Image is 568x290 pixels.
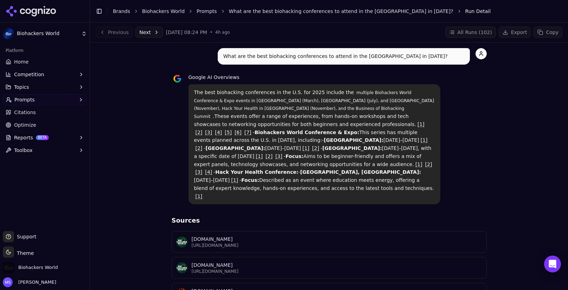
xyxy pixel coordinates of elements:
div: Platform [3,45,87,56]
img: Biohackers World [3,28,14,39]
strong: [GEOGRAPHIC_DATA]: [205,145,265,151]
button: All Runs (102) [445,27,496,38]
a: Biohackers World [142,8,185,15]
a: Home [3,56,87,67]
p: [DOMAIN_NAME] [192,236,482,243]
a: [1] [302,145,309,151]
p: [DOMAIN_NAME] [192,262,482,269]
a: [2] [266,153,273,159]
div: Open Intercom Messenger [544,256,561,272]
span: Theme [14,250,34,256]
a: [2] [196,130,203,135]
span: [DATE] 08:24 PM [166,29,207,36]
img: biohackers.world favicon [176,236,187,248]
p: What are the best biohacking conferences to attend in the [GEOGRAPHIC_DATA] in [DATE]? [223,52,464,60]
span: Topics [14,84,29,91]
span: BETA [36,135,49,140]
button: ReportsBETA [3,132,87,143]
a: [1] [421,137,428,143]
p: [URL][DOMAIN_NAME] [192,269,482,274]
h3: Sources [172,216,487,225]
span: Citations [14,109,36,116]
a: [5] [225,130,232,135]
a: What are the best biohacking conferences to attend in the [GEOGRAPHIC_DATA] in [DATE]? [229,8,453,15]
button: Toolbox [3,145,87,156]
p: [URL][DOMAIN_NAME] [192,243,482,248]
button: Prompts [3,94,87,105]
a: [2] [425,162,432,167]
button: Next [135,27,163,38]
span: Competition [14,71,44,78]
strong: Biohackers World Conference & Expo: [255,130,359,135]
a: Citations [3,107,87,118]
span: Optimize [14,121,36,128]
span: Reports [14,134,33,141]
strong: [GEOGRAPHIC_DATA]: [322,145,382,151]
img: Biohackers World [3,262,14,273]
strong: Focus: [241,177,259,183]
a: biohackers.world favicon[DOMAIN_NAME][URL][DOMAIN_NAME] [172,231,487,253]
span: 4h ago [215,29,230,35]
a: [4] [205,169,212,175]
a: [1] [256,153,263,159]
nav: breadcrumb [113,8,548,15]
a: [1] [196,193,203,199]
strong: [GEOGRAPHIC_DATA], [GEOGRAPHIC_DATA]: [300,169,421,175]
button: Competition [3,69,87,80]
p: The best biohacking conferences in the U.S. for 2025 include the .These events offer a range of e... [194,88,435,200]
span: Home [14,58,28,65]
a: Brands [113,8,130,14]
img: biohackers.world favicon [176,262,187,273]
button: Topics [3,81,87,93]
a: [2] [312,145,319,151]
span: Google AI Overviews [189,74,240,80]
span: • [210,29,212,35]
a: [4] [215,130,222,135]
a: [6] [235,130,242,135]
button: Open user button [3,277,56,287]
span: Support [14,233,36,240]
span: Biohackers World [17,31,78,37]
span: [PERSON_NAME] [15,279,56,285]
button: Open organization switcher [3,262,58,273]
a: [3] [205,130,212,135]
strong: Hack Your Health Conference: [215,169,298,175]
a: [3] [196,169,203,175]
a: Prompts [197,8,217,15]
span: Toolbox [14,147,33,154]
button: Copy [534,27,562,38]
span: Prompts [14,96,35,103]
button: Export [499,27,531,38]
span: Run Detail [465,8,491,15]
span: Biohackers World [18,264,58,271]
strong: [GEOGRAPHIC_DATA]: [324,137,383,143]
a: Optimize [3,119,87,131]
a: [2] [196,145,203,151]
a: biohackers.world favicon[DOMAIN_NAME][URL][DOMAIN_NAME] [172,257,487,279]
a: [1] [231,177,238,183]
a: [3] [275,153,282,159]
a: [1] [415,162,422,167]
a: [7] [244,130,251,135]
img: Mick Safron [3,277,13,287]
strong: Focus: [286,153,304,159]
a: [1] [417,121,425,127]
